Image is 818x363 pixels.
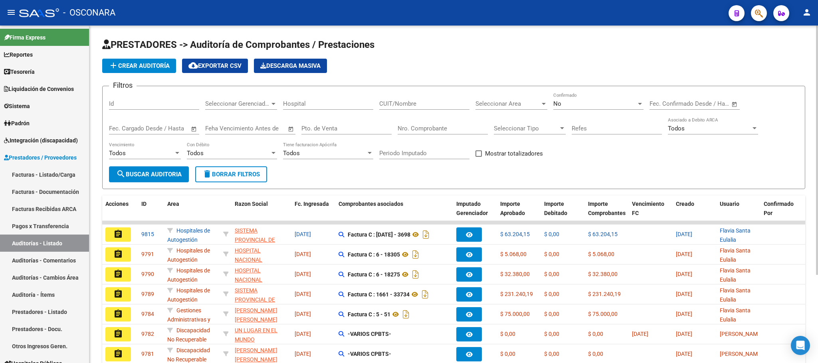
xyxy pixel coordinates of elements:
[761,195,804,231] datatable-header-cell: Confirmado Por
[544,201,567,216] span: Importe Debitado
[202,171,260,178] span: Borrar Filtros
[141,331,154,337] span: 9782
[105,201,129,207] span: Acciones
[544,251,559,257] span: $ 0,00
[4,102,30,110] span: Sistema
[676,331,692,337] span: [DATE]
[4,136,78,145] span: Integración (discapacidad)
[802,8,812,17] mat-icon: person
[295,201,329,207] span: Fc. Ingresada
[235,246,288,263] div: - 30635976809
[348,351,391,357] strong: -VARIOS CPBTS-
[109,61,118,70] mat-icon: add
[102,195,138,231] datatable-header-cell: Acciones
[188,61,198,70] mat-icon: cloud_download
[188,62,242,69] span: Exportar CSV
[141,291,154,297] span: 9789
[141,201,147,207] span: ID
[720,287,751,303] span: Flavia Santa Eulalia
[142,125,181,132] input: End date
[235,327,277,343] span: UN LUGAR EN EL MUNDO
[720,331,763,337] span: [PERSON_NAME]
[235,266,288,283] div: - 30635976809
[676,291,692,297] span: [DATE]
[138,195,164,231] datatable-header-cell: ID
[588,271,618,277] span: $ 32.380,00
[588,251,614,257] span: $ 5.068,00
[291,195,335,231] datatable-header-cell: Fc. Ingresada
[764,201,794,216] span: Confirmado Por
[475,100,540,107] span: Seleccionar Area
[4,33,46,42] span: Firma Express
[113,329,123,339] mat-icon: assignment
[102,39,374,50] span: PRESTADORES -> Auditoría de Comprobantes / Prestaciones
[167,307,210,332] span: Gestiones Administrativas y Otros
[182,59,248,73] button: Exportar CSV
[167,247,210,263] span: Hospitales de Autogestión
[141,351,154,357] span: 9781
[544,351,559,357] span: $ 0,00
[720,201,739,207] span: Usuario
[63,4,115,22] span: - OSCONARA
[113,289,123,299] mat-icon: assignment
[588,291,621,297] span: $ 231.240,19
[500,201,525,216] span: Importe Aprobado
[190,124,199,134] button: Open calendar
[650,100,675,107] input: Start date
[232,195,291,231] datatable-header-cell: Razon Social
[295,331,311,337] span: [DATE]
[588,311,618,317] span: $ 75.000,00
[720,267,751,283] span: Flavia Santa Eulalia
[167,347,210,363] span: Discapacidad No Recuperable
[235,286,288,303] div: - 30691822849
[348,231,410,238] strong: Factura C : [DATE] - 3698
[720,247,751,263] span: Flavia Santa Eulalia
[295,251,311,257] span: [DATE]
[421,228,431,241] i: Descargar documento
[167,227,210,243] span: Hospitales de Autogestión
[235,347,277,363] span: [PERSON_NAME] [PERSON_NAME]
[348,311,390,318] strong: Factura C : 5 - 51
[676,271,692,277] span: [DATE]
[4,50,33,59] span: Reportes
[401,308,411,321] i: Descargar documento
[632,331,648,337] span: [DATE]
[629,195,673,231] datatable-header-cell: Vencimiento FC
[6,8,16,17] mat-icon: menu
[4,67,35,76] span: Tesorería
[676,311,692,317] span: [DATE]
[500,331,515,337] span: $ 0,00
[205,100,270,107] span: Seleccionar Gerenciador
[348,291,410,298] strong: Factura C : 1661 - 33734
[544,331,559,337] span: $ 0,00
[167,201,179,207] span: Area
[295,231,311,237] span: [DATE]
[295,311,311,317] span: [DATE]
[287,124,296,134] button: Open calendar
[109,150,126,157] span: Todos
[4,119,30,128] span: Padrón
[141,271,154,277] span: 9790
[420,288,430,301] i: Descargar documento
[235,226,288,243] div: - 30691822849
[500,351,515,357] span: $ 0,00
[668,125,685,132] span: Todos
[588,331,603,337] span: $ 0,00
[410,268,421,281] i: Descargar documento
[683,100,721,107] input: End date
[410,248,421,261] i: Descargar documento
[4,85,74,93] span: Liquidación de Convenios
[235,306,288,323] div: - 20190128246
[141,231,154,237] span: 9815
[235,287,275,312] span: SISTEMA PROVINCIAL DE SALUD
[720,351,763,357] span: [PERSON_NAME]
[167,267,210,283] span: Hospitales de Autogestión
[676,251,692,257] span: [DATE]
[497,195,541,231] datatable-header-cell: Importe Aprobado
[141,311,154,317] span: 9784
[494,125,559,132] span: Seleccionar Tipo
[116,171,182,178] span: Buscar Auditoria
[544,231,559,237] span: $ 0,00
[500,271,530,277] span: $ 32.380,00
[453,195,497,231] datatable-header-cell: Imputado Gerenciador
